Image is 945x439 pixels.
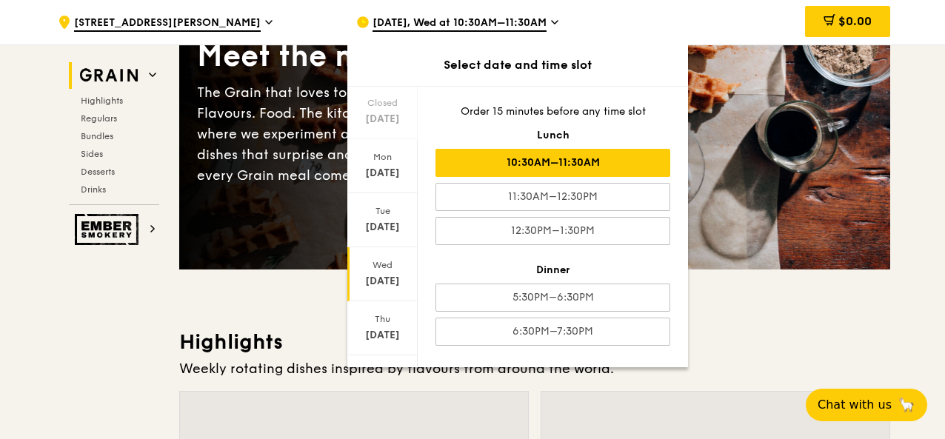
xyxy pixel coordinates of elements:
div: Order 15 minutes before any time slot [435,104,670,119]
div: [DATE] [350,274,415,289]
div: 10:30AM–11:30AM [435,149,670,177]
span: Bundles [81,131,113,141]
div: Mon [350,151,415,163]
div: 12:30PM–1:30PM [435,217,670,245]
span: Drinks [81,184,106,195]
div: Weekly rotating dishes inspired by flavours from around the world. [179,358,890,379]
span: [DATE], Wed at 10:30AM–11:30AM [373,16,547,32]
span: Regulars [81,113,117,124]
span: 🦙 [898,396,915,414]
span: $0.00 [838,14,872,28]
span: Desserts [81,167,115,177]
div: Dinner [435,263,670,278]
div: Wed [350,259,415,271]
img: Grain web logo [75,62,143,89]
div: [DATE] [350,166,415,181]
div: [DATE] [350,220,415,235]
h3: Highlights [179,329,890,355]
div: 11:30AM–12:30PM [435,183,670,211]
div: Closed [350,97,415,109]
span: Chat with us [818,396,892,414]
div: [DATE] [350,112,415,127]
div: Meet the new Grain [197,36,535,76]
div: Thu [350,313,415,325]
div: Tue [350,205,415,217]
div: Select date and time slot [347,56,688,74]
span: [STREET_ADDRESS][PERSON_NAME] [74,16,261,32]
span: Highlights [81,95,123,106]
div: The Grain that loves to play. With ingredients. Flavours. Food. The kitchen is our happy place, w... [197,82,535,186]
button: Chat with us🦙 [806,389,927,421]
div: [DATE] [350,328,415,343]
span: Sides [81,149,103,159]
div: 5:30PM–6:30PM [435,284,670,312]
img: Ember Smokery web logo [75,214,143,245]
div: 6:30PM–7:30PM [435,318,670,346]
div: Lunch [435,128,670,143]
